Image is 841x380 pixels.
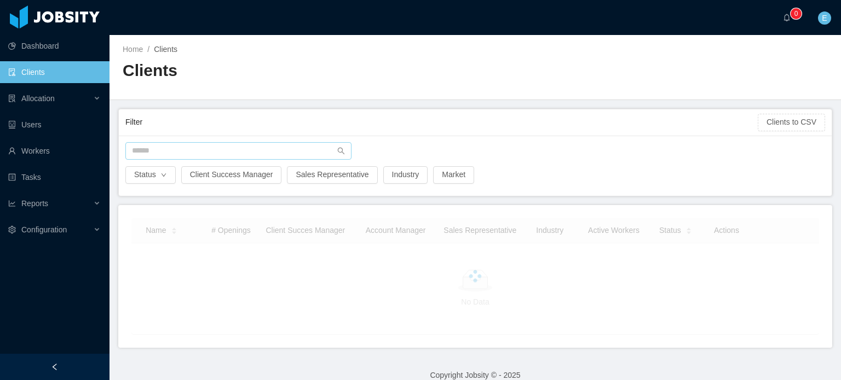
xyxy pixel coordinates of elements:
i: icon: solution [8,95,16,102]
a: Home [123,45,143,54]
button: Industry [383,166,428,184]
h2: Clients [123,60,475,82]
a: icon: pie-chartDashboard [8,35,101,57]
a: icon: robotUsers [8,114,101,136]
span: Configuration [21,225,67,234]
a: icon: userWorkers [8,140,101,162]
button: Market [433,166,474,184]
button: Sales Representative [287,166,377,184]
button: Statusicon: down [125,166,176,184]
i: icon: bell [783,14,791,21]
span: Clients [154,45,177,54]
button: Client Success Manager [181,166,282,184]
sup: 0 [791,8,802,19]
a: icon: auditClients [8,61,101,83]
span: / [147,45,149,54]
span: Reports [21,199,48,208]
span: E [822,11,827,25]
a: icon: profileTasks [8,166,101,188]
button: Clients to CSV [758,114,825,131]
div: Filter [125,112,758,132]
i: icon: line-chart [8,200,16,207]
i: icon: setting [8,226,16,233]
i: icon: search [337,147,345,155]
span: Allocation [21,94,55,103]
